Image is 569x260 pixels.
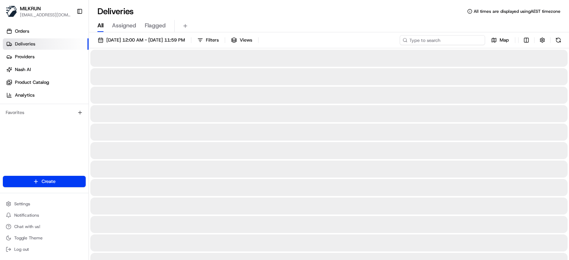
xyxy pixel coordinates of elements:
[15,28,29,34] span: Orders
[400,35,485,45] input: Type to search
[14,235,43,241] span: Toggle Theme
[3,107,86,118] div: Favorites
[97,6,134,17] h1: Deliveries
[14,212,39,218] span: Notifications
[20,12,71,18] button: [EMAIL_ADDRESS][DOMAIN_NAME]
[3,64,89,75] a: Nash AI
[14,201,30,207] span: Settings
[3,222,86,232] button: Chat with us!
[553,35,563,45] button: Refresh
[3,38,89,50] a: Deliveries
[97,21,103,30] span: All
[15,79,49,86] span: Product Catalog
[500,37,509,43] span: Map
[474,9,560,14] span: All times are displayed using AEST timezone
[112,21,136,30] span: Assigned
[145,21,166,30] span: Flagged
[3,26,89,37] a: Orders
[3,233,86,243] button: Toggle Theme
[3,3,74,20] button: MILKRUNMILKRUN[EMAIL_ADDRESS][DOMAIN_NAME]
[14,247,29,252] span: Log out
[42,178,55,185] span: Create
[3,210,86,220] button: Notifications
[228,35,255,45] button: Views
[106,37,185,43] span: [DATE] 12:00 AM - [DATE] 11:59 PM
[240,37,252,43] span: Views
[15,66,31,73] span: Nash AI
[15,92,34,98] span: Analytics
[15,54,34,60] span: Providers
[15,41,35,47] span: Deliveries
[95,35,188,45] button: [DATE] 12:00 AM - [DATE] 11:59 PM
[194,35,222,45] button: Filters
[14,224,40,229] span: Chat with us!
[3,77,89,88] a: Product Catalog
[206,37,219,43] span: Filters
[3,199,86,209] button: Settings
[3,51,89,63] a: Providers
[3,244,86,254] button: Log out
[3,90,89,101] a: Analytics
[20,5,41,12] button: MILKRUN
[488,35,512,45] button: Map
[3,176,86,187] button: Create
[6,6,17,17] img: MILKRUN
